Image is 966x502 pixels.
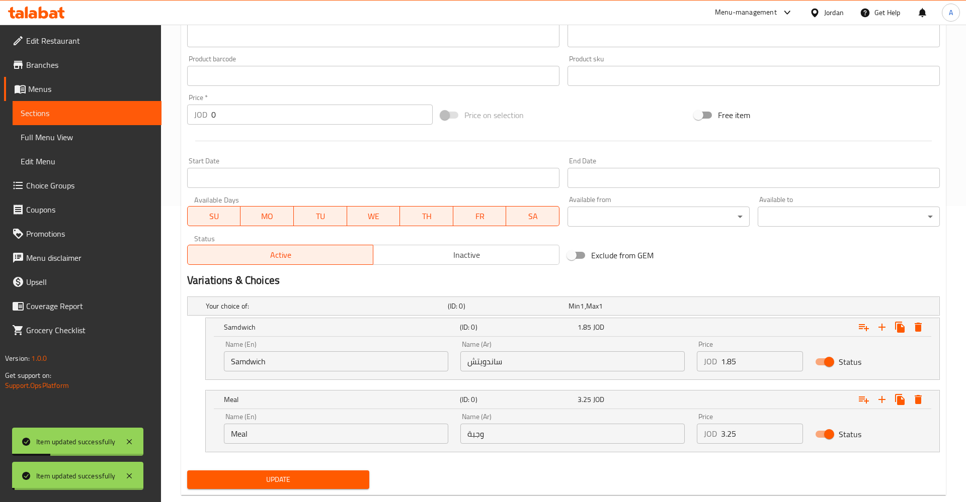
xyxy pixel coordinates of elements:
[506,206,559,226] button: SA
[404,209,449,224] span: TH
[873,318,891,336] button: Add new choice
[460,394,574,405] h5: (ID: 0)
[591,249,654,261] span: Exclude from GEM
[187,470,369,489] button: Update
[21,131,153,143] span: Full Menu View
[36,436,115,447] div: Item updated successfully
[294,206,347,226] button: TU
[26,204,153,216] span: Coupons
[510,209,555,224] span: SA
[578,321,592,334] span: 1.85
[26,59,153,71] span: Branches
[568,66,940,86] input: Please enter product sku
[400,206,453,226] button: TH
[949,7,953,18] span: A
[36,470,115,481] div: Item updated successfully
[5,379,69,392] a: Support.OpsPlatform
[569,299,580,313] span: Min
[704,428,717,440] p: JOD
[891,390,909,409] button: Clone new choice
[187,66,559,86] input: Please enter product barcode
[460,351,685,371] input: Enter name Ar
[758,207,940,227] div: ​
[855,390,873,409] button: Add choice group
[13,149,162,173] a: Edit Menu
[824,7,844,18] div: Jordan
[26,324,153,336] span: Grocery Checklist
[298,209,343,224] span: TU
[31,352,47,365] span: 1.0.0
[593,393,604,406] span: JOD
[26,276,153,288] span: Upsell
[206,318,939,336] div: Expand
[4,294,162,318] a: Coverage Report
[569,301,685,311] div: ,
[593,321,604,334] span: JOD
[909,318,927,336] button: Delete Samdwich
[599,299,603,313] span: 1
[224,351,448,371] input: Enter name En
[26,228,153,240] span: Promotions
[4,29,162,53] a: Edit Restaurant
[224,424,448,444] input: Enter name En
[718,109,750,121] span: Free item
[206,390,939,409] div: Expand
[13,101,162,125] a: Sections
[21,107,153,119] span: Sections
[26,179,153,191] span: Choice Groups
[187,245,373,265] button: Active
[721,351,803,371] input: Please enter price
[715,7,777,19] div: Menu-management
[839,356,861,368] span: Status
[721,424,803,444] input: Please enter price
[187,206,240,226] button: SU
[4,222,162,246] a: Promotions
[704,355,717,367] p: JOD
[4,246,162,270] a: Menu disclaimer
[4,270,162,294] a: Upsell
[448,301,565,311] h5: (ID: 0)
[351,209,396,224] span: WE
[26,35,153,47] span: Edit Restaurant
[188,297,939,315] div: Expand
[187,273,940,288] h2: Variations & Choices
[578,393,592,406] span: 3.25
[347,206,400,226] button: WE
[224,394,456,405] h5: Meal
[26,252,153,264] span: Menu disclaimer
[4,77,162,101] a: Menus
[855,318,873,336] button: Add choice group
[224,322,456,332] h5: Samdwich
[453,206,507,226] button: FR
[192,248,369,262] span: Active
[4,318,162,342] a: Grocery Checklist
[464,109,524,121] span: Price on selection
[5,369,51,382] span: Get support on:
[13,125,162,149] a: Full Menu View
[373,245,559,265] button: Inactive
[580,299,584,313] span: 1
[4,53,162,77] a: Branches
[4,197,162,222] a: Coupons
[891,318,909,336] button: Clone new choice
[240,206,294,226] button: MO
[26,300,153,312] span: Coverage Report
[192,209,236,224] span: SU
[839,428,861,440] span: Status
[28,83,153,95] span: Menus
[195,473,361,486] span: Update
[873,390,891,409] button: Add new choice
[909,390,927,409] button: Delete Meal
[4,173,162,197] a: Choice Groups
[245,209,290,224] span: MO
[457,209,503,224] span: FR
[211,105,433,125] input: Please enter price
[460,322,574,332] h5: (ID: 0)
[586,299,599,313] span: Max
[460,424,685,444] input: Enter name Ar
[21,155,153,167] span: Edit Menu
[568,207,750,227] div: ​
[5,352,30,365] span: Version:
[206,301,444,311] h5: Your choice of:
[377,248,555,262] span: Inactive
